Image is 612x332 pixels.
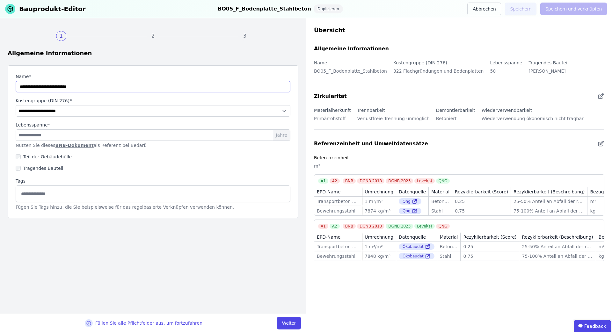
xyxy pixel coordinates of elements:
[16,204,290,210] div: Fügen Sie Tags hinzu, die Sie beispielsweise für das regelbasierte Verknüpfen verwenden können.
[330,178,340,184] div: A2
[365,234,393,240] div: Umrechnung
[318,178,328,184] div: A1
[330,224,340,229] div: A2
[436,224,450,229] div: QNG
[505,3,536,15] button: Speichern
[343,178,356,184] div: BNB
[343,224,356,229] div: BNB
[393,60,447,65] label: Kostengruppe (DIN 276)
[317,198,359,205] div: Transportbeton C30/37
[436,178,450,184] div: QNG
[440,253,458,259] div: Stahl
[148,31,158,41] div: 2
[386,178,413,184] div: DGNB 2023
[365,189,393,195] div: Umrechnung
[314,26,604,35] div: Übersicht
[314,114,351,127] div: Primärrohstoff
[273,130,290,141] span: Jahre
[440,234,458,240] div: Material
[463,253,516,259] div: 0.75
[318,224,328,229] div: A1
[8,49,298,58] div: Allgemeine Informationen
[386,224,413,229] div: DGNB 2023
[357,224,384,229] div: DGNB 2018
[314,92,347,100] div: Zirkularität
[414,178,434,184] div: Level(s)
[514,208,585,214] div: 75-100% Anteil an Abfall der recycled wird
[399,243,434,250] div: Ökobaudat
[314,155,349,160] label: Referenzeinheit
[440,243,458,250] div: Beton allgemein
[314,45,389,53] div: Allgemeine Informationen
[436,114,475,127] div: Betoniert
[455,198,508,205] div: 0.25
[317,208,359,214] div: Bewehrungsstahl
[431,198,449,205] div: Beton allgemein
[399,189,426,195] div: Datenquelle
[317,189,340,195] div: EPD-Name
[365,198,393,205] div: 1 m³/m³
[317,253,359,259] div: Bewehrungsstahl
[314,4,343,13] div: Duplizieren
[357,108,385,113] label: Trennbarkeit
[399,234,426,240] div: Datenquelle
[56,31,66,41] div: 1
[55,143,94,148] a: BNB-Dokument
[399,208,421,214] div: Qng
[16,178,290,184] label: Tags
[357,178,384,184] div: DGNB 2018
[463,243,516,250] div: 0.25
[399,253,434,259] div: Ökobaudat
[277,317,301,329] button: Weiter
[218,4,311,13] div: BO05_F_Bodenplatte_Stahlbeton
[490,67,522,79] div: 50
[467,3,501,15] button: Abbrechen
[21,165,63,171] label: Tragendes Bauteil
[314,108,351,113] label: Materialherkunft
[357,114,430,127] div: Verlustfreie Trennung unmöglich
[240,31,250,41] div: 3
[482,114,584,127] div: Wiederverwendung ökonomisch nicht tragbar
[482,108,532,113] label: Wiederverwendbarkeit
[431,189,449,195] div: Material
[21,154,72,160] label: Teil der Gebäudehülle
[16,97,290,104] label: audits.requiredField
[393,67,484,79] div: 322 Flachgründungen und Bodenplatten
[522,243,593,250] div: 25-50% Anteil an Abfall der recycled wird
[455,208,508,214] div: 0.75
[365,243,393,250] div: 1 m³/m³
[314,140,428,148] div: Referenzeinheit und Umweltdatensätze
[19,4,86,13] div: Bauprodukt-Editor
[522,234,593,240] div: Rezyklierbarkeit (Beschreibung)
[314,60,327,65] label: Name
[522,253,593,259] div: 75-100% Anteil an Abfall der recycled wird
[399,198,421,205] div: Qng
[455,189,508,195] div: Rezyklierbarkeit (Score)
[528,60,568,65] label: Tragendes Bauteil
[95,320,202,326] div: Füllen Sie alle Pflichtfelder aus, um fortzufahren
[540,3,607,15] button: Speichern und verknüpfen
[16,142,290,148] p: Nutzen Sie dieses als Referenz bei Bedarf.
[365,253,393,259] div: 7848 kg/m³
[16,73,290,80] label: Name*
[317,234,340,240] div: EPD-Name
[463,234,516,240] div: Rezyklierbarkeit (Score)
[365,208,393,214] div: 7874 kg/m³
[436,108,475,113] label: Demontierbarkeit
[490,60,522,65] label: Lebensspanne
[528,67,568,79] div: [PERSON_NAME]
[514,189,585,195] div: Rezyklierbarkeit (Beschreibung)
[431,208,449,214] div: Stahl
[514,198,585,205] div: 25-50% Anteil an Abfall der recycled wird
[314,162,604,174] div: m³
[314,67,387,79] div: BO05_F_Bodenplatte_Stahlbeton
[16,122,50,128] label: Lebensspanne*
[414,224,434,229] div: Level(s)
[317,243,359,250] div: Transportbeton C30/37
